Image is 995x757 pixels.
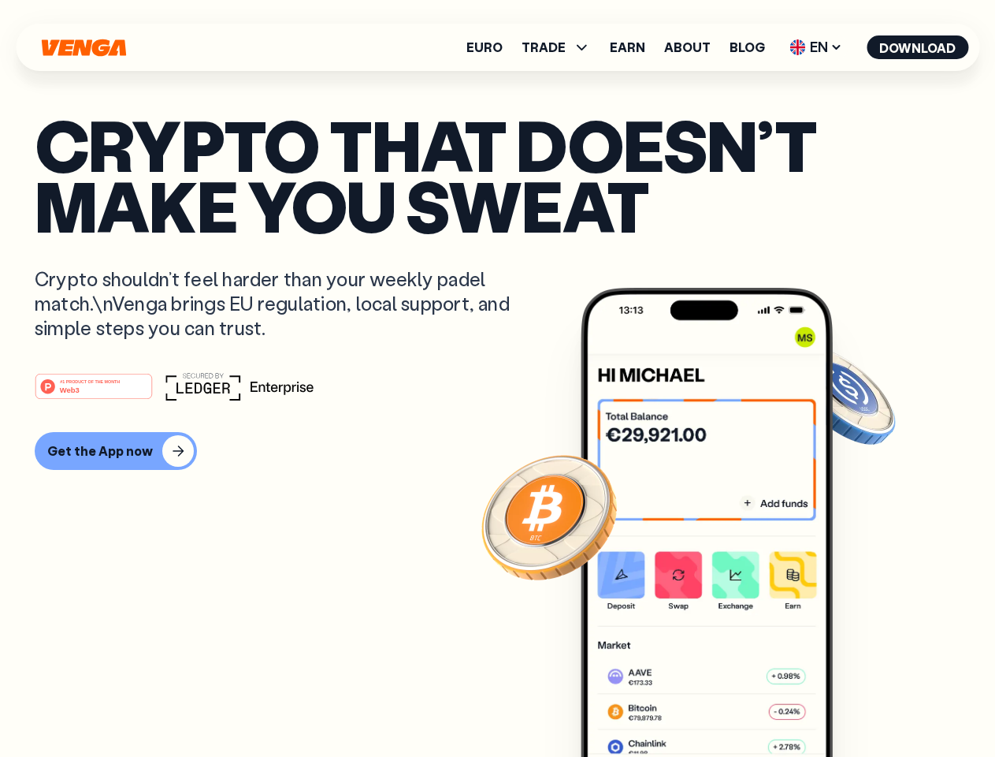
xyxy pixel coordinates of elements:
span: TRADE [522,41,566,54]
img: Bitcoin [478,446,620,587]
img: flag-uk [789,39,805,55]
a: Earn [610,41,645,54]
a: Blog [730,41,765,54]
button: Get the App now [35,432,197,470]
p: Crypto that doesn’t make you sweat [35,114,960,235]
tspan: Web3 [60,385,80,393]
a: Get the App now [35,432,960,470]
p: Crypto shouldn’t feel harder than your weekly padel match.\nVenga brings EU regulation, local sup... [35,267,533,341]
span: EN [784,35,848,60]
tspan: #1 PRODUCT OF THE MONTH [60,378,120,383]
img: USDC coin [785,339,899,453]
div: Get the App now [47,443,153,459]
a: About [664,41,711,54]
span: TRADE [522,38,591,57]
a: #1 PRODUCT OF THE MONTHWeb3 [35,382,153,403]
button: Download [867,35,968,59]
a: Euro [466,41,503,54]
svg: Home [39,39,128,57]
